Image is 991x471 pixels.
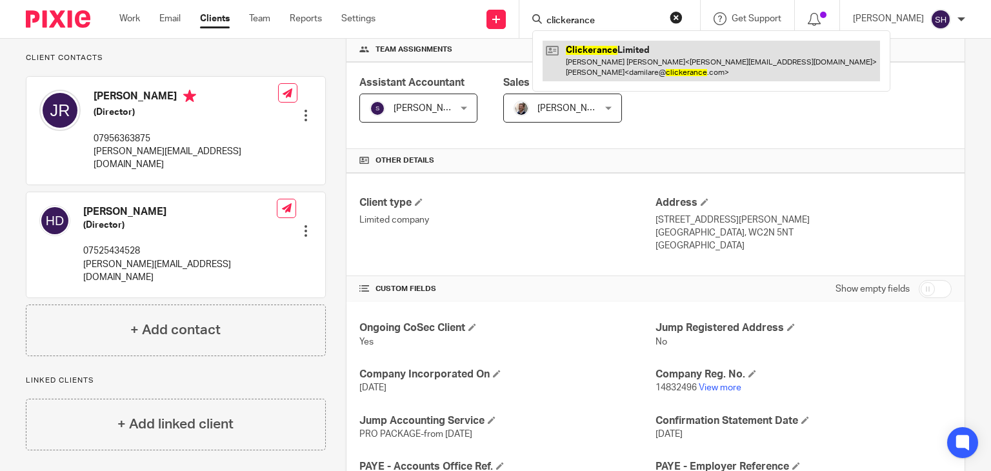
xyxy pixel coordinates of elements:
h5: (Director) [83,219,277,232]
a: View more [699,383,741,392]
p: [PERSON_NAME] [853,12,924,25]
img: svg%3E [370,101,385,116]
button: Clear [670,11,683,24]
p: [STREET_ADDRESS][PERSON_NAME] [656,214,952,226]
img: Pixie [26,10,90,28]
span: Assistant Accountant [359,77,465,88]
a: Email [159,12,181,25]
span: Other details [375,155,434,166]
img: svg%3E [39,90,81,131]
h4: Jump Registered Address [656,321,952,335]
span: [DATE] [656,430,683,439]
img: svg%3E [39,205,70,236]
img: svg%3E [930,9,951,30]
h4: Address [656,196,952,210]
h4: + Add linked client [117,414,234,434]
p: [PERSON_NAME][EMAIL_ADDRESS][DOMAIN_NAME] [83,258,277,285]
p: Linked clients [26,376,326,386]
a: Work [119,12,140,25]
span: PRO PACKAGE-from [DATE] [359,430,472,439]
span: No [656,337,667,346]
h4: Confirmation Statement Date [656,414,952,428]
span: Sales Person [503,77,567,88]
a: Team [249,12,270,25]
h5: (Director) [94,106,278,119]
h4: [PERSON_NAME] [94,90,278,106]
p: [PERSON_NAME][EMAIL_ADDRESS][DOMAIN_NAME] [94,145,278,172]
h4: [PERSON_NAME] [83,205,277,219]
p: Client contacts [26,53,326,63]
span: Team assignments [375,45,452,55]
p: [GEOGRAPHIC_DATA] [656,239,952,252]
span: Get Support [732,14,781,23]
label: Show empty fields [836,283,910,296]
h4: Company Incorporated On [359,368,656,381]
span: [DATE] [359,383,386,392]
p: 07525434528 [83,245,277,257]
a: Reports [290,12,322,25]
input: Search [545,15,661,27]
span: [PERSON_NAME] B [394,104,472,113]
a: Clients [200,12,230,25]
img: Matt%20Circle.png [514,101,529,116]
p: Limited company [359,214,656,226]
h4: Client type [359,196,656,210]
i: Primary [183,90,196,103]
h4: Jump Accounting Service [359,414,656,428]
h4: Ongoing CoSec Client [359,321,656,335]
h4: CUSTOM FIELDS [359,284,656,294]
h4: Company Reg. No. [656,368,952,381]
h4: + Add contact [130,320,221,340]
span: 14832496 [656,383,697,392]
p: 07956363875 [94,132,278,145]
p: [GEOGRAPHIC_DATA], WC2N 5NT [656,226,952,239]
span: Yes [359,337,374,346]
span: [PERSON_NAME] [537,104,608,113]
a: Settings [341,12,375,25]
